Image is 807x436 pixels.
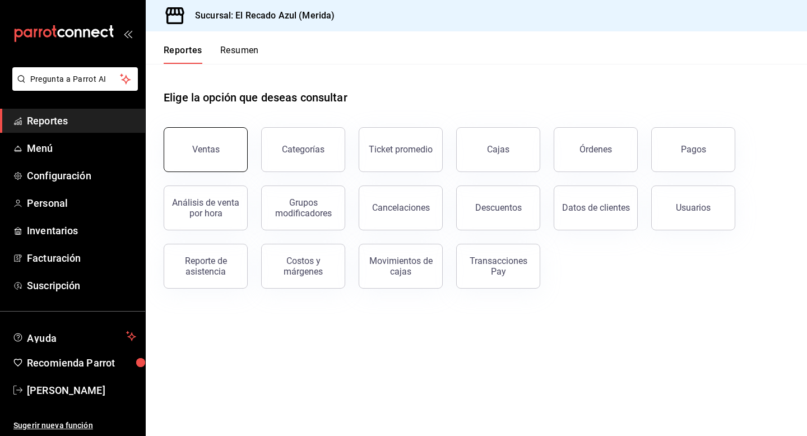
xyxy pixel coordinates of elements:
[268,256,338,277] div: Costos y márgenes
[282,144,324,155] div: Categorías
[579,144,612,155] div: Órdenes
[186,9,335,22] h3: Sucursal: El Recado Azul (Merida)
[456,185,540,230] button: Descuentos
[164,244,248,289] button: Reporte de asistencia
[261,244,345,289] button: Costos y márgenes
[554,127,638,172] button: Órdenes
[27,355,136,370] span: Recomienda Parrot
[30,73,120,85] span: Pregunta a Parrot AI
[475,202,522,213] div: Descuentos
[123,29,132,38] button: open_drawer_menu
[27,330,122,343] span: Ayuda
[27,278,136,293] span: Suscripción
[651,127,735,172] button: Pagos
[27,113,136,128] span: Reportes
[27,383,136,398] span: [PERSON_NAME]
[164,185,248,230] button: Análisis de venta por hora
[164,89,347,106] h1: Elige la opción que deseas consultar
[27,251,136,266] span: Facturación
[456,127,540,172] a: Cajas
[192,144,220,155] div: Ventas
[359,185,443,230] button: Cancelaciones
[27,196,136,211] span: Personal
[27,141,136,156] span: Menú
[562,202,630,213] div: Datos de clientes
[171,197,240,219] div: Análisis de venta por hora
[164,45,202,64] button: Reportes
[651,185,735,230] button: Usuarios
[164,45,259,64] div: navigation tabs
[456,244,540,289] button: Transacciones Pay
[220,45,259,64] button: Resumen
[13,420,136,432] span: Sugerir nueva función
[27,223,136,238] span: Inventarios
[676,202,711,213] div: Usuarios
[681,144,706,155] div: Pagos
[554,185,638,230] button: Datos de clientes
[171,256,240,277] div: Reporte de asistencia
[372,202,430,213] div: Cancelaciones
[369,144,433,155] div: Ticket promedio
[366,256,435,277] div: Movimientos de cajas
[268,197,338,219] div: Grupos modificadores
[261,185,345,230] button: Grupos modificadores
[27,168,136,183] span: Configuración
[359,244,443,289] button: Movimientos de cajas
[261,127,345,172] button: Categorías
[12,67,138,91] button: Pregunta a Parrot AI
[487,143,510,156] div: Cajas
[164,127,248,172] button: Ventas
[8,81,138,93] a: Pregunta a Parrot AI
[359,127,443,172] button: Ticket promedio
[463,256,533,277] div: Transacciones Pay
